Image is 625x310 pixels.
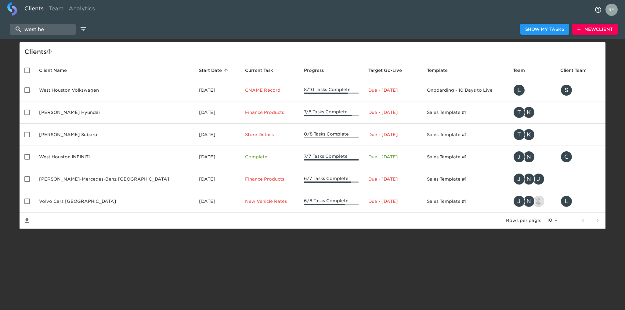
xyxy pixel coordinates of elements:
[299,79,363,101] td: 8/10 Tasks Complete
[605,4,618,16] img: Profile
[368,109,417,115] p: Due - [DATE]
[299,190,363,213] td: 6/8 Tasks Complete
[577,26,613,33] span: New Client
[368,132,417,138] p: Due - [DATE]
[194,146,240,168] td: [DATE]
[20,213,34,228] button: Save List
[506,217,541,224] p: Rows per page:
[10,24,76,35] input: search
[245,87,294,93] p: CNAME Record
[47,49,52,54] svg: This is a list of all of your clients and clients shared with you
[78,24,89,34] button: edit
[7,2,17,16] img: logo
[194,124,240,146] td: [DATE]
[24,47,603,57] div: Client s
[523,129,535,141] div: K
[245,109,294,115] p: Finance Products
[34,101,194,124] td: [PERSON_NAME] Hyundai
[533,173,545,185] div: J
[368,154,417,160] p: Due - [DATE]
[245,198,294,204] p: New Vehicle Rates
[66,2,97,17] a: Analytics
[245,67,281,74] span: Current Task
[544,216,560,225] select: rows per page
[22,2,46,17] a: Clients
[299,146,363,168] td: 7/7 Tasks Complete
[560,67,594,74] span: Client Team
[245,67,273,74] span: This is the next Task in this Hub that should be completed
[368,198,417,204] p: Due - [DATE]
[194,190,240,213] td: [DATE]
[591,2,605,17] button: notifications
[513,173,525,185] div: J
[422,146,508,168] td: Sales Template #1
[245,176,294,182] p: Finance Products
[299,168,363,190] td: 6/7 Tasks Complete
[513,84,551,96] div: leland@roadster.com
[422,190,508,213] td: Sales Template #1
[422,168,508,190] td: Sales Template #1
[523,195,535,207] div: N
[20,62,605,229] table: enhanced table
[513,195,551,207] div: justin.gervais@roadster.com, nikko.foster@roadster.com, sarah.courchaine@roadster.com
[199,67,230,74] span: Start Date
[34,190,194,213] td: Volvo Cars [GEOGRAPHIC_DATA]
[299,124,363,146] td: 0/8 Tasks Complete
[422,124,508,146] td: Sales Template #1
[533,196,544,207] img: sarah.courchaine@roadster.com
[560,84,601,96] div: sgpalmisano@gmail.com
[245,154,294,160] p: Complete
[560,151,601,163] div: cficklin@shiftdigital.com
[513,84,525,96] div: L
[520,24,569,35] button: Show My Tasks
[560,195,573,207] div: L
[513,129,525,141] div: T
[46,2,66,17] a: Team
[34,168,194,190] td: [PERSON_NAME]-Mercedes-Benz [GEOGRAPHIC_DATA]
[560,84,573,96] div: S
[299,101,363,124] td: 7/8 Tasks Complete
[304,67,332,74] span: Progress
[513,195,525,207] div: J
[513,67,533,74] span: Team
[245,132,294,138] p: Store Details
[513,106,525,118] div: T
[560,151,573,163] div: C
[368,67,402,74] span: Calculated based on the start date and the duration of all Tasks contained in this Hub.
[39,67,75,74] span: Client Name
[523,173,535,185] div: N
[194,168,240,190] td: [DATE]
[422,79,508,101] td: Onboarding - 10 Days to Live
[427,67,456,74] span: Template
[513,129,551,141] div: tracy@roadster.com, kevin.dodt@roadster.com
[523,106,535,118] div: K
[523,151,535,163] div: N
[422,101,508,124] td: Sales Template #1
[513,106,551,118] div: tracy@roadster.com, kevin.dodt@roadster.com
[34,79,194,101] td: West Houston Volkswagen
[513,151,551,163] div: justin.gervais@roadster.com, nikko.foster@roadster.com
[560,195,601,207] div: lgarcia@volvowesthouston.com
[368,176,417,182] p: Due - [DATE]
[513,151,525,163] div: J
[525,26,564,33] span: Show My Tasks
[513,173,551,185] div: justin.gervais@roadster.com, nikko.foster@roadster.com, jennifer.chen@roadster.com
[34,146,194,168] td: West Houston INFINITI
[194,101,240,124] td: [DATE]
[572,24,618,35] button: NewClient
[368,87,417,93] p: Due - [DATE]
[34,124,194,146] td: [PERSON_NAME] Subaru
[194,79,240,101] td: [DATE]
[368,67,410,74] span: Target Go-Live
